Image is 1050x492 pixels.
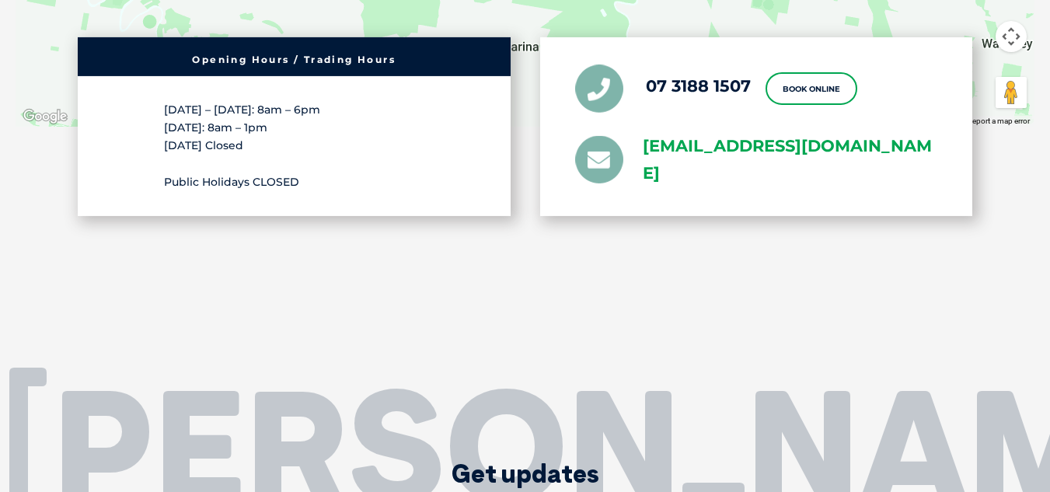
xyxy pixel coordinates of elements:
button: Map camera controls [996,21,1027,52]
a: [EMAIL_ADDRESS][DOMAIN_NAME] [643,133,938,187]
a: Book Online [766,72,857,105]
p: Public Holidays CLOSED [164,173,424,191]
p: [DATE] – [DATE]: 8am – 6pm [DATE]: 8am – 1pm [DATE] Closed [164,101,424,155]
a: 07 3188 1507 [646,75,751,95]
h6: Opening Hours / Trading Hours [85,55,503,65]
